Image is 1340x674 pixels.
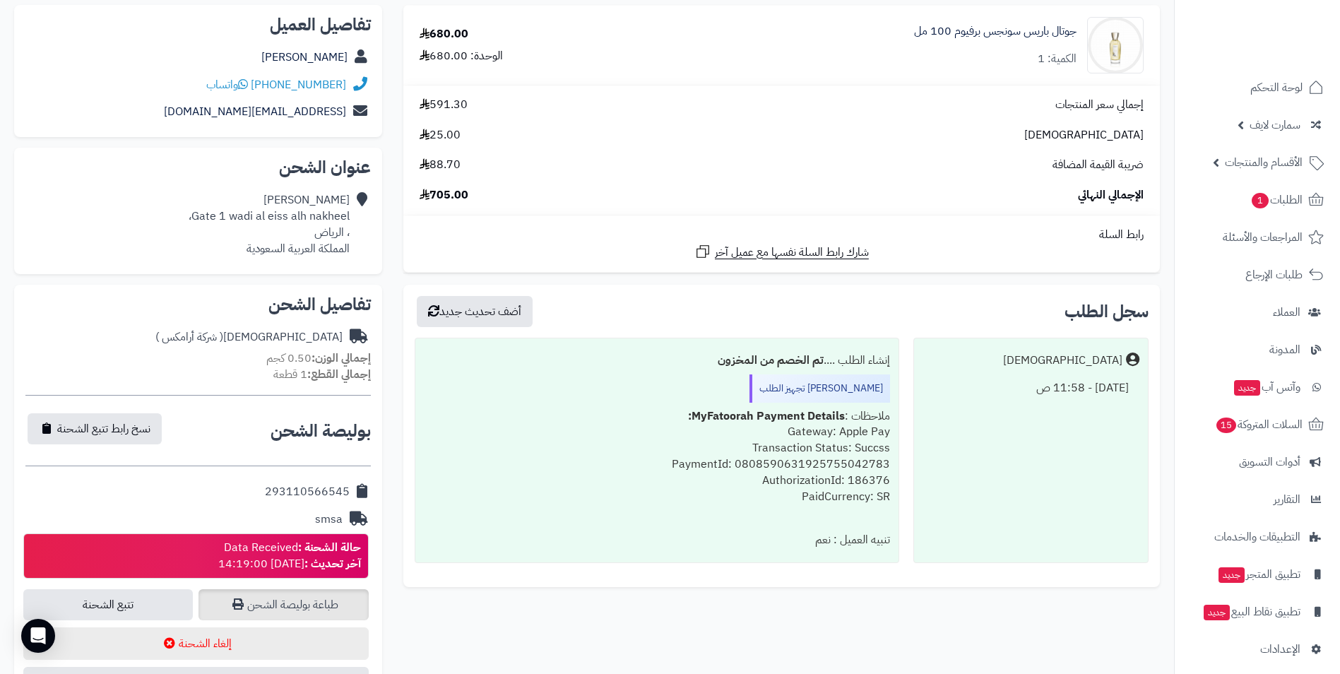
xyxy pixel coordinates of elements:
div: رابط السلة [409,227,1154,243]
a: المدونة [1183,333,1332,367]
span: 25.00 [420,127,461,143]
strong: إجمالي القطع: [307,366,371,383]
strong: حالة الشحنة : [298,539,361,556]
div: [DATE] - 11:58 ص [923,374,1139,402]
small: 0.50 كجم [266,350,371,367]
b: تم الخصم من المخزون [718,352,824,369]
h3: سجل الطلب [1065,303,1149,320]
div: الوحدة: 680.00 [420,48,503,64]
span: ( شركة أرامكس ) [155,329,223,345]
a: أدوات التسويق [1183,445,1332,479]
span: التقارير [1274,490,1300,509]
a: الإعدادات [1183,632,1332,666]
a: التطبيقات والخدمات [1183,520,1332,554]
span: تطبيق نقاط البيع [1202,602,1300,622]
span: المراجعات والأسئلة [1223,227,1303,247]
a: [EMAIL_ADDRESS][DOMAIN_NAME] [164,103,346,120]
img: logo-2.png [1244,11,1327,40]
span: نسخ رابط تتبع الشحنة [57,420,150,437]
a: العملاء [1183,295,1332,329]
span: [DEMOGRAPHIC_DATA] [1024,127,1144,143]
h2: بوليصة الشحن [271,422,371,439]
span: سمارت لايف [1250,115,1300,135]
span: المدونة [1269,340,1300,360]
div: Data Received [DATE] 14:19:00 [218,540,361,572]
span: التطبيقات والخدمات [1214,527,1300,547]
span: 705.00 [420,187,468,203]
div: ملاحظات : Gateway: Apple Pay Transaction Status: Succss PaymentId: 0808590631925755042783 Authori... [424,403,890,527]
span: الأقسام والمنتجات [1225,153,1303,172]
b: MyFatoorah Payment Details: [688,408,845,425]
button: أضف تحديث جديد [417,296,533,327]
div: تنبيه العميل : نعم [424,526,890,554]
div: smsa [315,512,343,528]
div: [PERSON_NAME] تجهيز الطلب [749,374,890,403]
a: التقارير [1183,483,1332,516]
strong: إجمالي الوزن: [312,350,371,367]
span: وآتس آب [1233,377,1300,397]
span: جديد [1219,567,1245,583]
span: الإعدادات [1260,639,1300,659]
a: لوحة التحكم [1183,71,1332,105]
a: واتساب [206,76,248,93]
div: [DEMOGRAPHIC_DATA] [155,329,343,345]
span: لوحة التحكم [1250,78,1303,97]
a: شارك رابط السلة نفسها مع عميل آخر [694,243,869,261]
span: 15 [1216,418,1236,433]
div: الكمية: 1 [1038,51,1077,67]
a: طلبات الإرجاع [1183,258,1332,292]
button: إلغاء الشحنة [23,627,369,660]
span: ضريبة القيمة المضافة [1053,157,1144,173]
a: [PERSON_NAME] [261,49,348,66]
a: تطبيق المتجرجديد [1183,557,1332,591]
span: أدوات التسويق [1239,452,1300,472]
div: إنشاء الطلب .... [424,347,890,374]
span: جديد [1234,380,1260,396]
span: جديد [1204,605,1230,620]
a: الطلبات1 [1183,183,1332,217]
h2: تفاصيل العميل [25,16,371,33]
div: 680.00 [420,26,468,42]
a: جوتال باريس سونجس برفيوم 100 مل [914,23,1077,40]
div: [DEMOGRAPHIC_DATA] [1003,353,1122,369]
a: [PHONE_NUMBER] [251,76,346,93]
span: إجمالي سعر المنتجات [1055,97,1144,113]
button: نسخ رابط تتبع الشحنة [28,413,162,444]
a: تتبع الشحنة [23,589,193,620]
span: الطلبات [1250,190,1303,210]
span: العملاء [1273,302,1300,322]
span: شارك رابط السلة نفسها مع عميل آخر [715,244,869,261]
span: 591.30 [420,97,468,113]
a: السلات المتروكة15 [1183,408,1332,442]
span: الإجمالي النهائي [1078,187,1144,203]
div: [PERSON_NAME] Gate 1 wadi al eiss alh nakheel، ، الرياض المملكة العربية السعودية [189,192,350,256]
h2: عنوان الشحن [25,159,371,176]
small: 1 قطعة [273,366,371,383]
span: طلبات الإرجاع [1245,265,1303,285]
div: 293110566545 [265,484,350,500]
img: 1673972028-711367106501-goutal-songes-edp-spray-50-ml-w-ng-1-90x90.png [1088,17,1143,73]
div: Open Intercom Messenger [21,619,55,653]
span: تطبيق المتجر [1217,564,1300,584]
a: تطبيق نقاط البيعجديد [1183,595,1332,629]
a: المراجعات والأسئلة [1183,220,1332,254]
h2: تفاصيل الشحن [25,296,371,313]
span: السلات المتروكة [1215,415,1303,434]
a: طباعة بوليصة الشحن [198,589,368,620]
a: وآتس آبجديد [1183,370,1332,404]
strong: آخر تحديث : [304,555,361,572]
span: 1 [1252,193,1269,208]
span: 88.70 [420,157,461,173]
